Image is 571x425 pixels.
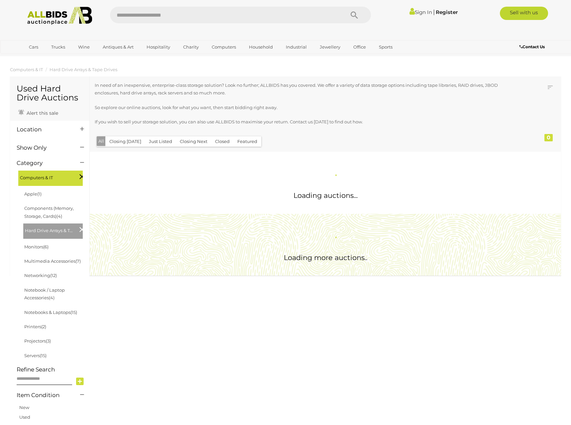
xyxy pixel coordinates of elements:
[95,118,513,126] p: If you wish to sell your storage solution, you can also use ALLBIDS to maximise your return. Cont...
[24,7,96,25] img: Allbids.com.au
[17,160,70,166] h4: Category
[17,126,70,133] h4: Location
[105,136,145,147] button: Closing [DATE]
[57,213,62,219] span: (4)
[519,44,545,49] b: Contact Us
[24,353,47,358] a: Servers(15)
[37,191,42,197] span: (1)
[284,253,367,262] span: Loading more auctions..
[500,7,548,20] a: Sell with us
[145,136,176,147] button: Just Listed
[179,42,203,53] a: Charity
[349,42,370,53] a: Office
[338,7,371,23] button: Search
[17,366,88,373] h4: Refine Search
[98,42,138,53] a: Antiques & Art
[10,67,43,72] a: Computers & IT
[409,9,432,15] a: Sign In
[24,338,51,344] a: Projectors(3)
[233,136,261,147] button: Featured
[74,42,94,53] a: Wine
[70,310,77,315] span: (15)
[142,42,174,53] a: Hospitality
[24,244,49,249] a: Monitors(6)
[544,134,553,141] div: 0
[17,107,60,117] a: Alert this sale
[25,110,58,116] span: Alert this sale
[17,392,70,398] h4: Item Condition
[24,191,42,197] a: Apple(1)
[519,43,546,51] a: Contact Us
[375,42,397,53] a: Sports
[50,67,117,72] a: Hard Drive Arrays & Tape Drives
[41,324,46,329] span: (2)
[50,273,57,278] span: (12)
[75,258,81,264] span: (7)
[176,136,211,147] button: Closing Next
[25,53,80,64] a: [GEOGRAPHIC_DATA]
[95,104,513,111] p: So explore our online auctions, look for what you want, then start bidding right away.
[207,42,240,53] a: Computers
[17,84,83,102] h1: Used Hard Drive Auctions
[24,258,81,264] a: Multimedia Accessories(7)
[433,8,435,16] span: |
[24,310,77,315] a: Notebooks & Laptops(15)
[24,273,57,278] a: Networking(12)
[436,9,458,15] a: Register
[19,414,30,420] a: Used
[293,191,358,200] span: Loading auctions...
[17,145,70,151] h4: Show Only
[25,42,43,53] a: Cars
[40,353,47,358] span: (15)
[25,225,75,234] span: Hard Drive Arrays & Tape Drives
[282,42,311,53] a: Industrial
[24,287,65,300] a: Notebook / Laptop Accessories(4)
[95,81,513,97] p: In need of an inexpensive, enterprise-class storage solution? Look no further; ALLBIDS has you co...
[20,172,70,182] span: Computers & IT
[245,42,277,53] a: Household
[211,136,234,147] button: Closed
[43,244,49,249] span: (6)
[97,136,106,146] button: All
[24,206,74,218] a: Components (Memory, Storage, Cards)(4)
[46,338,51,344] span: (3)
[19,405,29,410] a: New
[315,42,345,53] a: Jewellery
[24,324,46,329] a: Printers(2)
[49,295,55,300] span: (4)
[47,42,69,53] a: Trucks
